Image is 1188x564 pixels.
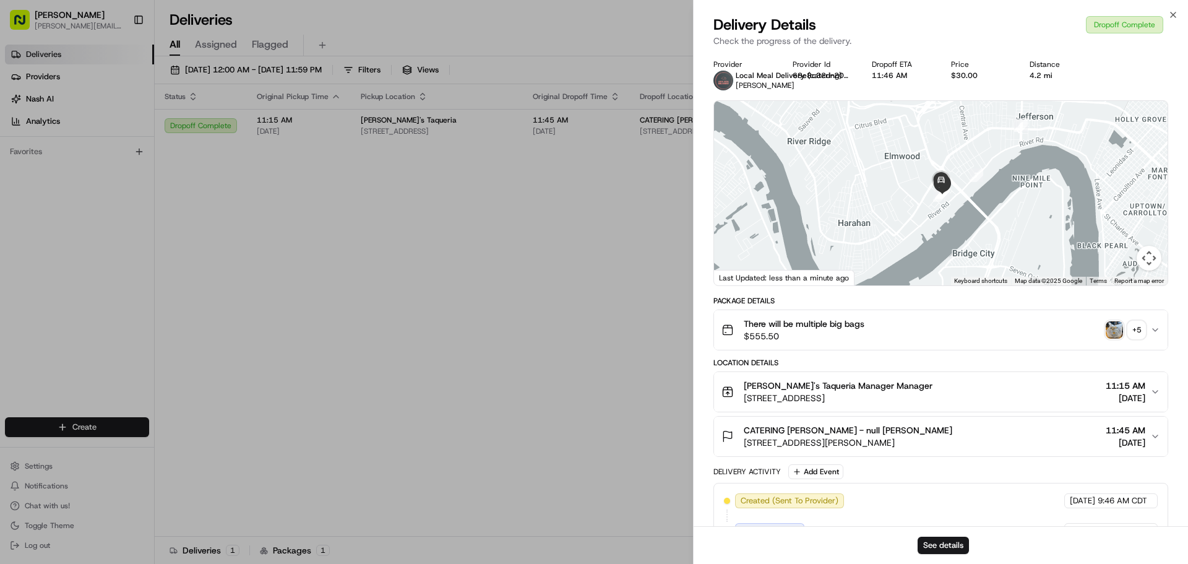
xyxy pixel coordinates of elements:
[954,277,1007,285] button: Keyboard shortcuts
[918,537,969,554] button: See details
[714,372,1168,412] button: [PERSON_NAME]'s Taqueria Manager Manager[STREET_ADDRESS]11:15 AM[DATE]
[1137,246,1161,271] button: Map camera controls
[1070,525,1095,536] span: [DATE]
[793,59,852,69] div: Provider Id
[717,269,758,285] a: Open this area in Google Maps (opens a new window)
[744,318,864,330] span: There will be multiple big bags
[872,71,931,80] div: 11:46 AM
[744,436,952,449] span: [STREET_ADDRESS][PERSON_NAME]
[713,71,733,90] img: lmd_logo.png
[736,80,794,90] span: [PERSON_NAME]
[1106,321,1123,339] img: photo_proof_of_pickup image
[744,392,932,404] span: [STREET_ADDRESS]
[1106,392,1145,404] span: [DATE]
[788,464,843,479] button: Add Event
[744,380,932,392] span: [PERSON_NAME]'s Taqueria Manager Manager
[741,525,799,536] span: Assigned Driver
[970,168,983,182] div: 7
[714,417,1168,456] button: CATERING [PERSON_NAME] - null [PERSON_NAME][STREET_ADDRESS][PERSON_NAME]11:45 AM[DATE]
[1015,277,1082,284] span: Map data ©2025 Google
[1128,321,1145,339] div: + 5
[793,71,852,80] button: 68e8c32d-205c-0789-81e7-7c06d995c415
[736,71,842,80] span: Local Meal Delivery (catering)
[1106,380,1145,392] span: 11:15 AM
[1106,424,1145,436] span: 11:45 AM
[713,35,1168,47] p: Check the progress of the delivery.
[717,269,758,285] img: Google
[951,59,1010,69] div: Price
[713,15,816,35] span: Delivery Details
[1030,71,1089,80] div: 4.2 mi
[933,188,947,202] div: 8
[1106,321,1145,339] button: photo_proof_of_pickup image+5
[744,330,864,342] span: $555.50
[714,270,854,285] div: Last Updated: less than a minute ago
[713,358,1168,368] div: Location Details
[1014,118,1028,132] div: 6
[1098,525,1147,536] span: 9:47 AM CDT
[741,495,838,506] span: Created (Sent To Provider)
[713,467,781,477] div: Delivery Activity
[1106,436,1145,449] span: [DATE]
[714,310,1168,350] button: There will be multiple big bags$555.50photo_proof_of_pickup image+5
[1098,495,1147,506] span: 9:46 AM CDT
[713,296,1168,306] div: Package Details
[744,424,952,436] span: CATERING [PERSON_NAME] - null [PERSON_NAME]
[713,59,773,69] div: Provider
[872,59,931,69] div: Dropoff ETA
[1030,59,1089,69] div: Distance
[1090,277,1107,284] a: Terms
[1070,495,1095,506] span: [DATE]
[951,71,1010,80] div: $30.00
[1114,277,1164,284] a: Report a map error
